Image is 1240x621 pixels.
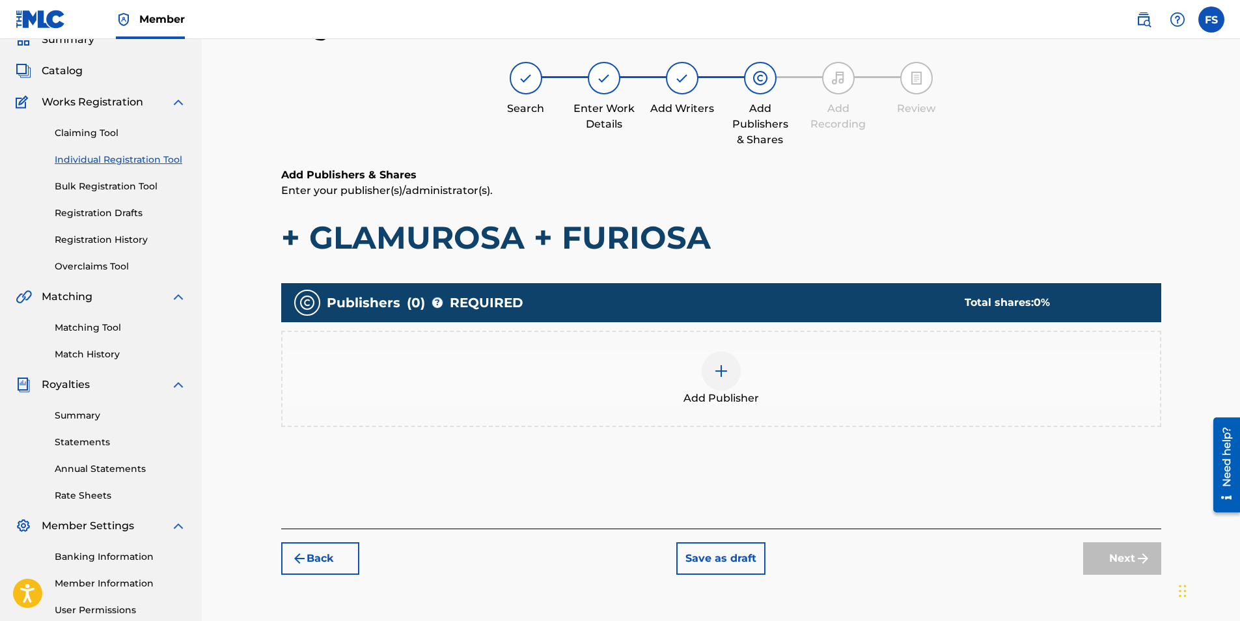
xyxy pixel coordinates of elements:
[292,551,307,566] img: 7ee5dd4eb1f8a8e3ef2f.svg
[42,518,134,534] span: Member Settings
[55,577,186,590] a: Member Information
[650,101,715,117] div: Add Writers
[728,101,793,148] div: Add Publishers & Shares
[139,12,185,27] span: Member
[55,489,186,503] a: Rate Sheets
[831,70,846,86] img: step indicator icon for Add Recording
[55,233,186,247] a: Registration History
[55,435,186,449] a: Statements
[171,377,186,393] img: expand
[1131,7,1157,33] a: Public Search
[16,289,32,305] img: Matching
[965,295,1135,310] div: Total shares:
[16,32,31,48] img: Summary
[1175,559,1240,621] iframe: Chat Widget
[909,70,924,86] img: step indicator icon for Review
[1204,413,1240,517] iframe: Resource Center
[281,218,1161,257] h1: + GLAMUROSA + FURIOSA
[596,70,612,86] img: step indicator icon for Enter Work Details
[171,518,186,534] img: expand
[1179,572,1187,611] div: Arrastar
[432,297,443,308] span: ?
[55,180,186,193] a: Bulk Registration Tool
[16,63,83,79] a: CatalogCatalog
[1034,296,1050,309] span: 0 %
[16,63,31,79] img: Catalog
[806,101,871,132] div: Add Recording
[42,32,94,48] span: Summary
[884,101,949,117] div: Review
[327,293,400,312] span: Publishers
[572,101,637,132] div: Enter Work Details
[171,94,186,110] img: expand
[16,10,66,29] img: MLC Logo
[407,293,425,312] span: ( 0 )
[42,94,143,110] span: Works Registration
[16,377,31,393] img: Royalties
[1136,12,1151,27] img: search
[55,321,186,335] a: Matching Tool
[42,63,83,79] span: Catalog
[1164,7,1191,33] div: Help
[299,295,315,310] img: publishers
[171,289,186,305] img: expand
[1198,7,1224,33] div: User Menu
[16,94,33,110] img: Works Registration
[55,550,186,564] a: Banking Information
[55,409,186,422] a: Summary
[16,518,31,534] img: Member Settings
[450,293,523,312] span: REQUIRED
[518,70,534,86] img: step indicator icon for Search
[55,153,186,167] a: Individual Registration Tool
[55,206,186,220] a: Registration Drafts
[281,183,1161,199] p: Enter your publisher(s)/administrator(s).
[676,542,765,575] button: Save as draft
[55,603,186,617] a: User Permissions
[55,260,186,273] a: Overclaims Tool
[752,70,768,86] img: step indicator icon for Add Publishers & Shares
[281,167,1161,183] h6: Add Publishers & Shares
[493,101,558,117] div: Search
[674,70,690,86] img: step indicator icon for Add Writers
[55,462,186,476] a: Annual Statements
[42,377,90,393] span: Royalties
[55,126,186,140] a: Claiming Tool
[281,542,359,575] button: Back
[713,363,729,379] img: add
[1175,559,1240,621] div: Widget de chat
[1170,12,1185,27] img: help
[42,289,92,305] span: Matching
[55,348,186,361] a: Match History
[16,32,94,48] a: SummarySummary
[116,12,131,27] img: Top Rightsholder
[683,391,759,406] span: Add Publisher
